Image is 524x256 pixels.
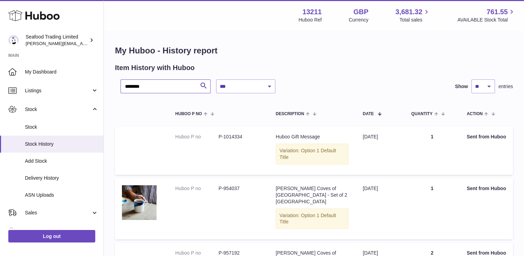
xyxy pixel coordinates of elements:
[356,127,404,175] td: [DATE]
[219,134,262,140] dd: P-1014334
[487,7,508,17] span: 761.55
[276,112,304,116] span: Description
[25,87,91,94] span: Listings
[25,69,98,75] span: My Dashboard
[457,7,516,23] a: 761.55 AVAILABLE Stock Total
[353,7,368,17] strong: GBP
[26,34,88,47] div: Seafood Trading Limited
[404,127,460,175] td: 1
[455,83,468,90] label: Show
[175,112,202,116] span: Huboo P no
[467,112,482,116] span: Action
[269,178,356,239] td: [PERSON_NAME] Coves of [GEOGRAPHIC_DATA] - Set of 2 [GEOGRAPHIC_DATA]
[25,192,98,198] span: ASN Uploads
[25,210,91,216] span: Sales
[457,17,516,23] span: AVAILABLE Stock Total
[115,63,195,72] h2: Item History with Huboo
[404,178,460,239] td: 1
[25,175,98,181] span: Delivery History
[8,230,95,242] a: Log out
[25,158,98,164] span: Add Stock
[396,7,423,17] span: 3,681.32
[411,112,432,116] span: Quantity
[349,17,368,23] div: Currency
[175,134,219,140] dt: Huboo P no
[276,208,349,229] div: Variation: Option 1 Default Title
[219,185,262,192] dd: P-954037
[26,41,139,46] span: [PERSON_NAME][EMAIL_ADDRESS][DOMAIN_NAME]
[467,250,506,256] strong: Sent from Huboo
[25,124,98,130] span: Stock
[299,17,322,23] div: Huboo Ref
[115,45,513,56] h1: My Huboo - History report
[25,106,91,113] span: Stock
[269,127,356,175] td: Huboo Gift Message
[302,7,322,17] strong: 13211
[363,112,374,116] span: Date
[467,134,506,139] strong: Sent from Huboo
[467,186,506,191] strong: Sent from Huboo
[25,141,98,147] span: Stock History
[122,185,157,220] img: FREEDELIVERY-2023-07-04T163236.628.png
[498,83,513,90] span: entries
[399,17,430,23] span: Total sales
[175,185,219,192] dt: Huboo P no
[396,7,430,23] a: 3,681.32 Total sales
[356,178,404,239] td: [DATE]
[276,144,349,164] div: Variation: Option 1 Default Title
[8,35,19,45] img: nathaniellynch@rickstein.com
